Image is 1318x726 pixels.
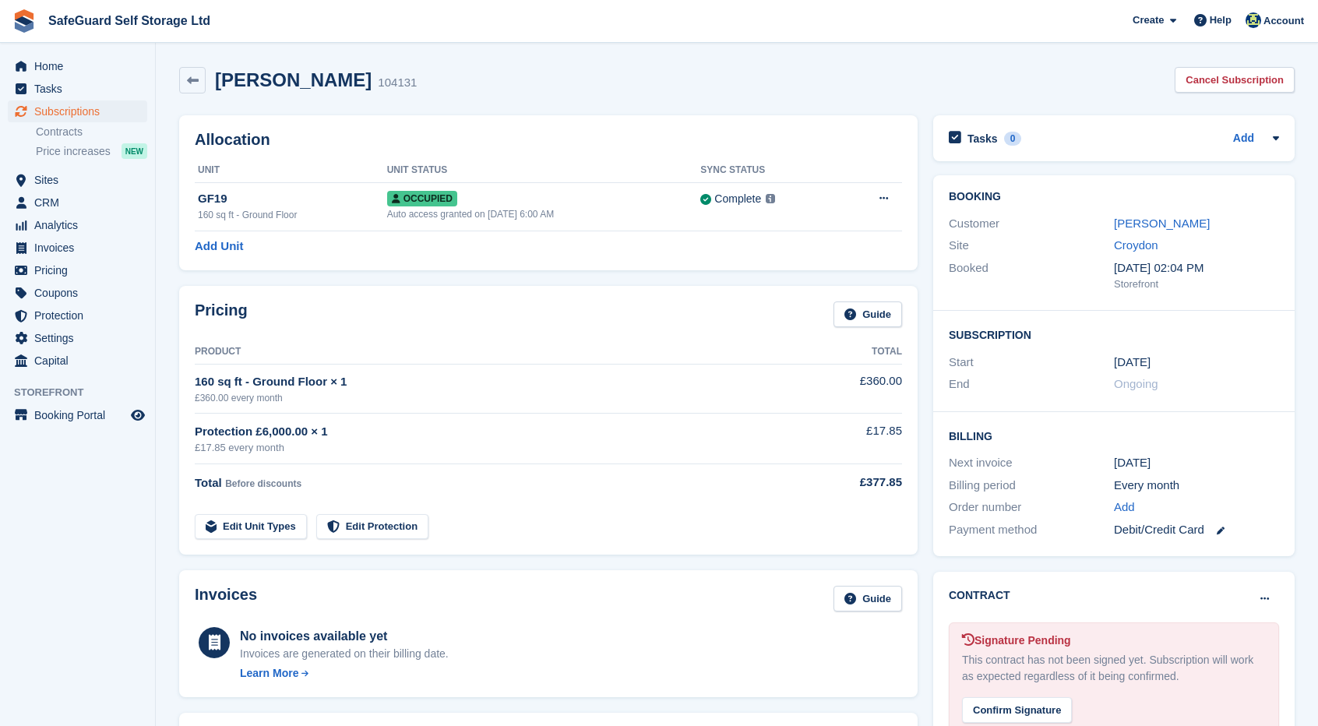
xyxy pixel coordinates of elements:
div: Billing period [949,477,1114,495]
span: Analytics [34,214,128,236]
span: Pricing [34,259,128,281]
span: CRM [34,192,128,213]
a: menu [8,404,147,426]
span: Price increases [36,144,111,159]
a: Cancel Subscription [1175,67,1295,93]
span: Total [195,476,222,489]
span: Booking Portal [34,404,128,426]
a: Add Unit [195,238,243,256]
div: Protection £6,000.00 × 1 [195,423,794,441]
a: Preview store [129,406,147,425]
a: Edit Unit Types [195,514,307,540]
div: GF19 [198,190,387,208]
a: SafeGuard Self Storage Ltd [42,8,217,33]
span: Settings [34,327,128,349]
span: Before discounts [225,478,301,489]
h2: Pricing [195,301,248,327]
div: No invoices available yet [240,627,449,646]
span: Help [1210,12,1232,28]
a: menu [8,259,147,281]
a: Add [1114,499,1135,516]
a: Contracts [36,125,147,139]
h2: Invoices [195,586,257,611]
img: Sonny Harverson [1246,12,1261,28]
h2: Contract [949,587,1010,604]
th: Product [195,340,794,365]
span: Occupied [387,191,457,206]
th: Sync Status [700,158,840,183]
div: [DATE] 02:04 PM [1114,259,1279,277]
div: Payment method [949,521,1114,539]
a: menu [8,78,147,100]
a: Croydon [1114,238,1158,252]
a: Guide [833,586,902,611]
td: £360.00 [794,364,902,413]
span: Invoices [34,237,128,259]
div: Signature Pending [962,633,1266,649]
a: Edit Protection [316,514,428,540]
a: Learn More [240,665,449,682]
a: menu [8,192,147,213]
a: [PERSON_NAME] [1114,217,1210,230]
h2: [PERSON_NAME] [215,69,372,90]
div: 160 sq ft - Ground Floor × 1 [195,373,794,391]
a: Add [1233,130,1254,148]
div: Storefront [1114,277,1279,292]
span: Ongoing [1114,377,1158,390]
span: Protection [34,305,128,326]
div: Booked [949,259,1114,292]
td: £17.85 [794,414,902,464]
div: £360.00 every month [195,391,794,405]
div: End [949,375,1114,393]
div: £17.85 every month [195,440,794,456]
a: menu [8,327,147,349]
div: £377.85 [794,474,902,492]
div: NEW [122,143,147,159]
span: Sites [34,169,128,191]
span: Create [1133,12,1164,28]
a: menu [8,169,147,191]
div: Site [949,237,1114,255]
time: 2025-08-29 00:00:00 UTC [1114,354,1151,372]
a: menu [8,237,147,259]
th: Unit [195,158,387,183]
a: Confirm Signature [962,693,1072,707]
h2: Booking [949,191,1279,203]
div: Next invoice [949,454,1114,472]
div: 0 [1004,132,1022,146]
div: Invoices are generated on their billing date. [240,646,449,662]
img: stora-icon-8386f47178a22dfd0bd8f6a31ec36ba5ce8667c1dd55bd0f319d3a0aa187defe.svg [12,9,36,33]
h2: Billing [949,428,1279,443]
span: Subscriptions [34,100,128,122]
h2: Tasks [967,132,998,146]
th: Total [794,340,902,365]
h2: Subscription [949,326,1279,342]
span: Storefront [14,385,155,400]
div: Debit/Credit Card [1114,521,1279,539]
th: Unit Status [387,158,701,183]
a: menu [8,350,147,372]
span: Tasks [34,78,128,100]
a: menu [8,305,147,326]
div: This contract has not been signed yet. Subscription will work as expected regardless of it being ... [962,652,1266,685]
img: icon-info-grey-7440780725fd019a000dd9b08b2336e03edf1995a4989e88bcd33f0948082b44.svg [766,194,775,203]
span: Account [1263,13,1304,29]
span: Coupons [34,282,128,304]
a: Guide [833,301,902,327]
a: menu [8,282,147,304]
div: [DATE] [1114,454,1279,472]
div: 104131 [378,74,417,92]
div: Every month [1114,477,1279,495]
div: Learn More [240,665,298,682]
div: Confirm Signature [962,697,1072,723]
a: menu [8,55,147,77]
a: Price increases NEW [36,143,147,160]
div: Customer [949,215,1114,233]
div: Order number [949,499,1114,516]
a: menu [8,214,147,236]
div: 160 sq ft - Ground Floor [198,208,387,222]
a: menu [8,100,147,122]
span: Capital [34,350,128,372]
div: Auto access granted on [DATE] 6:00 AM [387,207,701,221]
span: Home [34,55,128,77]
